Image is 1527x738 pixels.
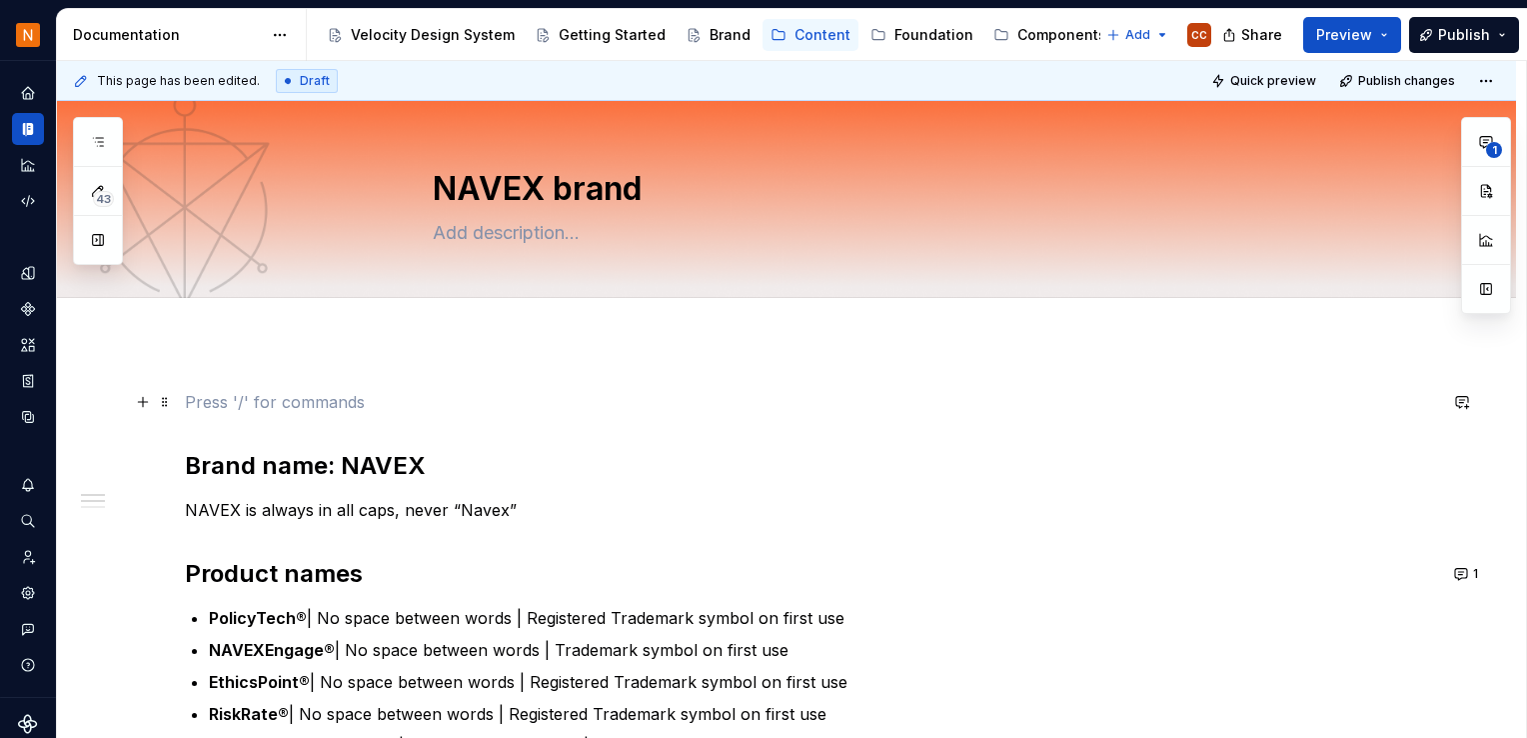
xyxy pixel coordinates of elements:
span: Preview [1316,25,1372,45]
a: Analytics [12,149,44,181]
p: NAVEX is always in all caps, never “Navex” [185,498,1436,522]
a: Assets [12,329,44,361]
a: Data sources [12,401,44,433]
p: | No space between words | Registered Trademark symbol on first use [209,702,1436,726]
a: Content [763,19,858,51]
span: Add [1125,27,1150,43]
div: Documentation [73,25,262,45]
button: Preview [1303,17,1401,53]
button: Notifications [12,469,44,501]
div: Components [1017,25,1106,45]
span: Share [1241,25,1282,45]
a: Documentation [12,113,44,145]
h2: Product names [185,558,1436,590]
a: Components [12,293,44,325]
a: Invite team [12,541,44,573]
img: bb28370b-b938-4458-ba0e-c5bddf6d21d4.png [16,23,40,47]
button: Quick preview [1205,67,1325,95]
a: Code automation [12,185,44,217]
a: Design tokens [12,257,44,289]
button: Add [1100,21,1175,49]
strong: EthicsPoint® [209,672,310,692]
button: Contact support [12,613,44,645]
strong: NAVEXEngage® [209,640,335,660]
a: Storybook stories [12,365,44,397]
span: Publish changes [1358,73,1455,89]
span: 43 [93,191,114,207]
p: | No space between words | Registered Trademark symbol on first use [209,606,1436,630]
a: Foundation [862,19,981,51]
span: Publish [1438,25,1490,45]
button: Publish [1409,17,1519,53]
div: Velocity Design System [351,25,515,45]
button: Publish changes [1333,67,1464,95]
strong: PolicyTech® [209,608,307,628]
span: Quick preview [1230,73,1316,89]
div: Foundation [894,25,973,45]
div: CC [1191,27,1207,43]
span: 1 [1473,566,1478,582]
h2: Brand name: NAVEX [185,450,1436,482]
strong: RiskRate® [209,704,289,724]
button: Share [1212,17,1295,53]
button: Search ⌘K [12,505,44,537]
a: Components [985,19,1114,51]
div: Getting Started [559,25,666,45]
a: Velocity Design System [319,19,523,51]
button: 1 [1448,560,1487,588]
textarea: NAVEX brand [429,165,1184,213]
a: Brand [678,19,759,51]
p: | No space between words | Trademark symbol on first use [209,638,1436,662]
a: Getting Started [527,19,674,51]
svg: Supernova Logo [18,714,38,734]
div: Content [794,25,850,45]
div: Brand [710,25,751,45]
p: | No space between words | Registered Trademark symbol on first use [209,670,1436,694]
span: This page has been edited. [97,73,260,89]
span: Draft [300,73,330,89]
a: Settings [12,577,44,609]
div: Page tree [319,15,1096,55]
a: Home [12,77,44,109]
